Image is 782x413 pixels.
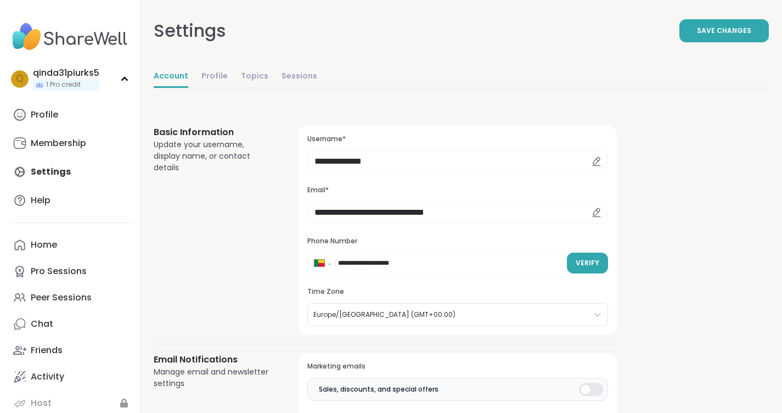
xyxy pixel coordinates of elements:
div: Activity [31,371,64,383]
h3: Username* [307,135,608,144]
h3: Basic Information [154,126,272,139]
div: Peer Sessions [31,292,92,304]
a: Topics [241,66,268,88]
div: qinda31piurks5 [33,67,99,79]
a: Profile [201,66,228,88]
a: Membership [9,130,131,157]
span: Sales, discounts, and special offers [319,384,438,394]
div: Manage email and newsletter settings [154,366,272,389]
button: Verify [567,253,608,274]
div: Host [31,397,52,409]
div: Membership [31,137,86,149]
h3: Email* [307,186,608,195]
a: Account [154,66,188,88]
div: Friends [31,344,63,356]
div: Home [31,239,57,251]
span: Save Changes [697,26,751,36]
button: Save Changes [679,19,769,42]
img: ShareWell Nav Logo [9,18,131,56]
h3: Time Zone [307,287,608,297]
h3: Email Notifications [154,353,272,366]
div: Pro Sessions [31,265,87,277]
a: Profile [9,102,131,128]
a: Friends [9,337,131,364]
div: Help [31,194,50,206]
a: Home [9,232,131,258]
span: 1 Pro credit [46,80,81,90]
div: Chat [31,318,53,330]
a: Peer Sessions [9,284,131,311]
div: Profile [31,109,58,121]
h3: Phone Number [307,237,608,246]
span: q [16,72,24,86]
a: Sessions [282,66,317,88]
h3: Marketing emails [307,362,608,371]
a: Activity [9,364,131,390]
a: Help [9,187,131,214]
span: Verify [576,258,599,268]
a: Chat [9,311,131,337]
a: Pro Sessions [9,258,131,284]
div: Update your username, display name, or contact details [154,139,272,174]
div: Settings [154,18,226,44]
